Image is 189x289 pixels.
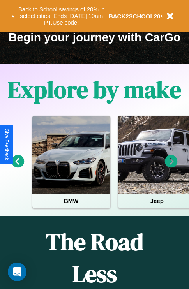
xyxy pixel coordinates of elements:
button: Back to School savings of 20% in select cities! Ends [DATE] 10am PT.Use code: [14,4,109,28]
h1: Explore by make [8,74,181,106]
div: Give Feedback [4,129,9,160]
div: Open Intercom Messenger [8,263,26,281]
b: BACK2SCHOOL20 [109,13,161,19]
h4: BMW [32,194,110,208]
